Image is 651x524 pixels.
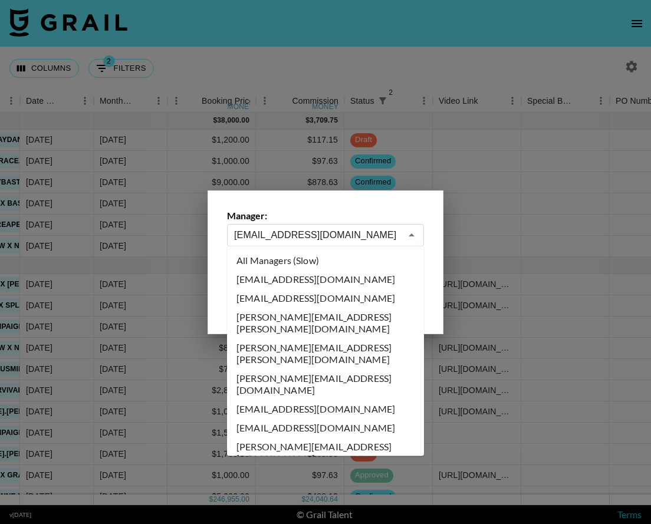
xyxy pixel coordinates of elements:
[227,338,424,369] li: [PERSON_NAME][EMAIL_ADDRESS][PERSON_NAME][DOMAIN_NAME]
[227,369,424,400] li: [PERSON_NAME][EMAIL_ADDRESS][DOMAIN_NAME]
[227,418,424,437] li: [EMAIL_ADDRESS][DOMAIN_NAME]
[403,227,420,243] button: Close
[227,251,424,270] li: All Managers (Slow)
[227,210,424,222] label: Manager:
[227,270,424,289] li: [EMAIL_ADDRESS][DOMAIN_NAME]
[227,308,424,338] li: [PERSON_NAME][EMAIL_ADDRESS][PERSON_NAME][DOMAIN_NAME]
[227,400,424,418] li: [EMAIL_ADDRESS][DOMAIN_NAME]
[227,289,424,308] li: [EMAIL_ADDRESS][DOMAIN_NAME]
[227,437,424,468] li: [PERSON_NAME][EMAIL_ADDRESS][DOMAIN_NAME]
